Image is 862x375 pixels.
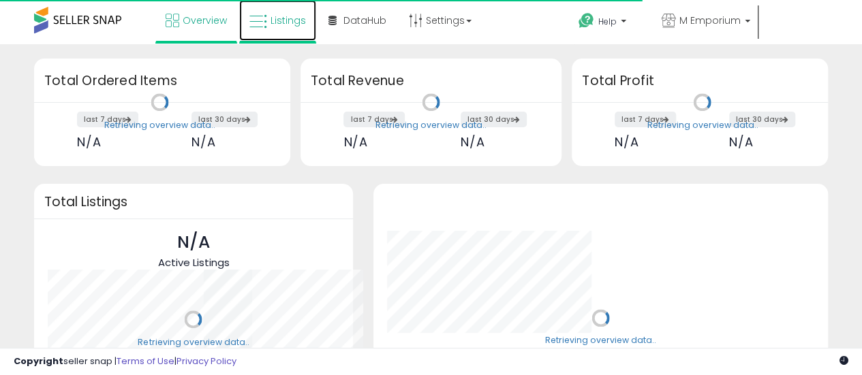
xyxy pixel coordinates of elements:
[375,119,487,131] div: Retrieving overview data..
[545,335,656,347] div: Retrieving overview data..
[14,355,63,368] strong: Copyright
[679,14,741,27] span: M Emporium
[598,16,617,27] span: Help
[138,336,249,348] div: Retrieving overview data..
[647,119,758,131] div: Retrieving overview data..
[183,14,227,27] span: Overview
[14,355,236,368] div: seller snap | |
[343,14,386,27] span: DataHub
[104,119,215,131] div: Retrieving overview data..
[578,12,595,29] i: Get Help
[271,14,306,27] span: Listings
[568,2,649,44] a: Help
